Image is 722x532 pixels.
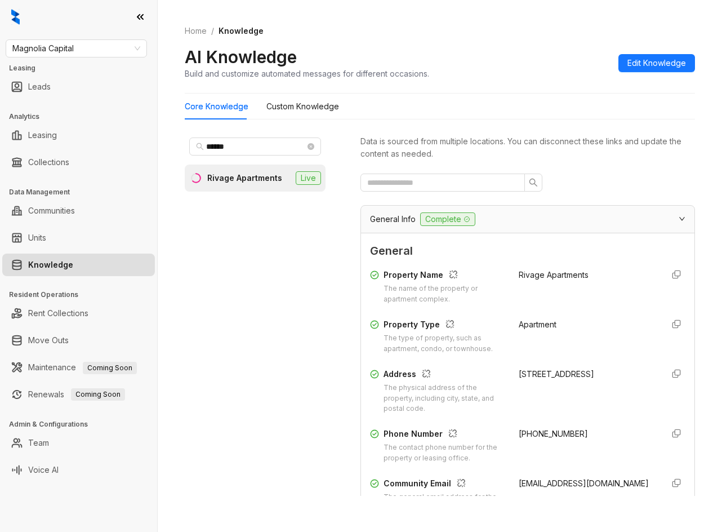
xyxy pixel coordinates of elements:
div: Build and customize automated messages for different occasions. [185,68,429,79]
div: Data is sourced from multiple locations. You can disconnect these links and update the content as... [360,135,695,160]
a: Home [182,25,209,37]
div: Property Type [384,318,505,333]
span: General [370,242,685,260]
span: expanded [679,215,685,222]
a: RenewalsComing Soon [28,383,125,406]
div: [STREET_ADDRESS] [519,368,654,380]
div: The contact phone number for the property or leasing office. [384,442,505,464]
div: Core Knowledge [185,100,248,113]
span: Knowledge [219,26,264,36]
h3: Resident Operations [9,290,157,300]
span: [EMAIL_ADDRESS][DOMAIN_NAME] [519,478,649,488]
li: Collections [2,151,155,174]
span: Coming Soon [83,362,137,374]
h3: Leasing [9,63,157,73]
div: The physical address of the property, including city, state, and postal code. [384,383,505,415]
div: The name of the property or apartment complex. [384,283,505,305]
div: General InfoComplete [361,206,694,233]
span: close-circle [307,143,314,150]
h3: Admin & Configurations [9,419,157,429]
span: Edit Knowledge [627,57,686,69]
button: Edit Knowledge [618,54,695,72]
h2: AI Knowledge [185,46,297,68]
div: Property Name [384,269,505,283]
li: Move Outs [2,329,155,352]
li: Rent Collections [2,302,155,325]
a: Rent Collections [28,302,88,325]
li: Knowledge [2,254,155,276]
a: Knowledge [28,254,73,276]
span: General Info [370,213,416,225]
a: Team [28,432,49,454]
li: Leads [2,76,155,98]
div: The general email address for the property or community inquiries. [384,492,505,513]
span: search [529,178,538,187]
div: Address [384,368,505,383]
span: Rivage Apartments [519,270,589,280]
span: Live [296,171,321,185]
li: Communities [2,200,155,222]
h3: Analytics [9,112,157,122]
a: Collections [28,151,69,174]
a: Voice AI [28,459,59,481]
a: Leads [28,76,51,98]
h3: Data Management [9,187,157,197]
li: Team [2,432,155,454]
a: Communities [28,200,75,222]
li: Leasing [2,124,155,147]
span: Coming Soon [71,388,125,401]
a: Units [28,227,46,249]
span: search [196,143,204,150]
li: Voice AI [2,459,155,481]
span: Apartment [519,320,556,329]
div: Phone Number [384,428,505,442]
a: Leasing [28,124,57,147]
span: Complete [420,212,475,226]
div: Custom Knowledge [266,100,339,113]
li: / [211,25,214,37]
span: Magnolia Capital [12,40,140,57]
div: Rivage Apartments [207,172,282,184]
a: Move Outs [28,329,69,352]
li: Units [2,227,155,249]
span: [PHONE_NUMBER] [519,429,588,438]
img: logo [11,9,20,25]
div: The type of property, such as apartment, condo, or townhouse. [384,333,505,354]
li: Renewals [2,383,155,406]
div: Community Email [384,477,505,492]
li: Maintenance [2,356,155,379]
